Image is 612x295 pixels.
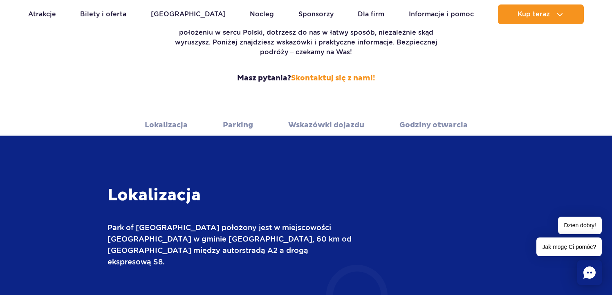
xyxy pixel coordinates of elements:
[399,114,468,136] a: Godziny otwarcia
[80,4,126,24] a: Bilety i oferta
[409,4,474,24] a: Informacje i pomoc
[536,237,602,256] span: Jak mogę Ci pomóc?
[173,18,439,57] p: Wszystkie drogi prowadzą do... Park of [GEOGRAPHIC_DATA]! Dzięki położeniu w sercu Polski, dotrze...
[358,4,384,24] a: Dla firm
[223,114,253,136] a: Parking
[145,114,188,136] a: Lokalizacja
[28,4,56,24] a: Atrakcje
[498,4,584,24] button: Kup teraz
[173,73,439,83] strong: Masz pytania?
[288,114,364,136] a: Wskazówki dojazdu
[291,73,375,83] a: Skontaktuj się z nami!
[108,185,353,206] h3: Lokalizacja
[108,222,353,268] p: Park of [GEOGRAPHIC_DATA] położony jest w miejscowości [GEOGRAPHIC_DATA] w gminie [GEOGRAPHIC_DAT...
[298,4,334,24] a: Sponsorzy
[577,260,602,285] div: Chat
[518,11,550,18] span: Kup teraz
[250,4,274,24] a: Nocleg
[151,4,226,24] a: [GEOGRAPHIC_DATA]
[558,217,602,234] span: Dzień dobry!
